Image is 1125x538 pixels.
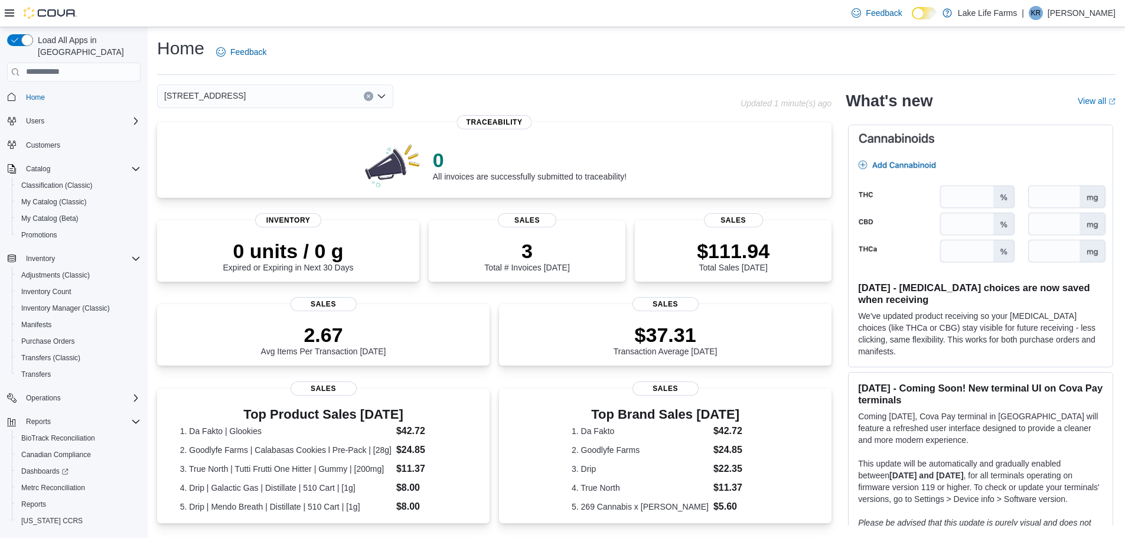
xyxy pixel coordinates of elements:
h1: Home [157,37,204,60]
button: Classification (Classic) [12,177,145,194]
dt: 2. Goodlyfe Farms [572,444,709,456]
span: Inventory Count [17,285,141,299]
div: All invoices are successfully submitted to traceability! [433,148,627,181]
a: Transfers [17,367,56,382]
span: KR [1031,6,1041,20]
p: We've updated product receiving so your [MEDICAL_DATA] choices (like THCa or CBG) stay visible fo... [858,310,1103,357]
a: BioTrack Reconciliation [17,431,100,445]
span: My Catalog (Beta) [17,211,141,226]
dd: $42.72 [713,424,759,438]
img: 0 [362,141,423,188]
dd: $24.85 [396,443,467,457]
button: Operations [2,390,145,406]
span: Adjustments (Classic) [21,270,90,280]
p: 2.67 [261,323,386,347]
span: Sales [704,213,763,227]
span: Promotions [17,228,141,242]
h3: Top Product Sales [DATE] [180,407,467,422]
strong: [DATE] and [DATE] [889,471,963,480]
span: Sales [291,297,357,311]
a: Customers [21,138,65,152]
button: Catalog [2,161,145,177]
a: Inventory Count [17,285,76,299]
span: Manifests [21,320,51,330]
span: Metrc Reconciliation [17,481,141,495]
span: Inventory Manager (Classic) [17,301,141,315]
span: Manifests [17,318,141,332]
a: My Catalog (Beta) [17,211,83,226]
span: Promotions [21,230,57,240]
span: Canadian Compliance [21,450,91,459]
h3: [DATE] - Coming Soon! New terminal UI on Cova Pay terminals [858,382,1103,406]
button: Home [2,89,145,106]
p: This update will be automatically and gradually enabled between , for all terminals operating on ... [858,458,1103,505]
button: Customers [2,136,145,154]
button: Operations [21,391,66,405]
div: Kate Rossow [1029,6,1043,20]
h3: Top Brand Sales [DATE] [572,407,759,422]
button: Transfers (Classic) [12,350,145,366]
span: Users [26,116,44,126]
span: Feedback [866,7,902,19]
span: Sales [632,297,699,311]
button: Catalog [21,162,55,176]
a: Metrc Reconciliation [17,481,90,495]
dd: $8.00 [396,481,467,495]
span: Purchase Orders [21,337,75,346]
button: Inventory Manager (Classic) [12,300,145,317]
div: Avg Items Per Transaction [DATE] [261,323,386,356]
p: 0 [433,148,627,172]
p: Updated 1 minute(s) ago [741,99,831,108]
span: BioTrack Reconciliation [21,433,95,443]
h2: What's new [846,92,932,110]
a: Feedback [211,40,271,64]
span: [STREET_ADDRESS] [164,89,246,103]
button: BioTrack Reconciliation [12,430,145,446]
div: Transaction Average [DATE] [614,323,718,356]
a: [US_STATE] CCRS [17,514,87,528]
span: Catalog [21,162,141,176]
a: Inventory Manager (Classic) [17,301,115,315]
div: Total Sales [DATE] [697,239,769,272]
span: Metrc Reconciliation [21,483,85,493]
dt: 3. True North | Tutti Frutti One Hitter | Gummy | [200mg] [180,463,392,475]
dt: 1. Da Fakto | Glookies [180,425,392,437]
span: Washington CCRS [17,514,141,528]
span: Purchase Orders [17,334,141,348]
span: Inventory Count [21,287,71,296]
span: Classification (Classic) [17,178,141,193]
a: My Catalog (Classic) [17,195,92,209]
a: Home [21,90,50,105]
button: Adjustments (Classic) [12,267,145,283]
span: Inventory [21,252,141,266]
span: My Catalog (Beta) [21,214,79,223]
p: Coming [DATE], Cova Pay terminal in [GEOGRAPHIC_DATA] will feature a refreshed user interface des... [858,410,1103,446]
span: [US_STATE] CCRS [21,516,83,526]
span: Catalog [26,164,50,174]
dd: $11.37 [713,481,759,495]
button: Canadian Compliance [12,446,145,463]
span: Operations [21,391,141,405]
button: Inventory [2,250,145,267]
span: Reports [21,415,141,429]
button: Clear input [364,92,373,101]
span: Customers [26,141,60,150]
h3: [DATE] - [MEDICAL_DATA] choices are now saved when receiving [858,282,1103,305]
button: Open list of options [377,92,386,101]
p: [PERSON_NAME] [1048,6,1116,20]
button: Inventory [21,252,60,266]
button: My Catalog (Beta) [12,210,145,227]
span: Operations [26,393,61,403]
dd: $5.60 [713,500,759,514]
a: Canadian Compliance [17,448,96,462]
span: Sales [291,382,357,396]
dd: $42.72 [396,424,467,438]
dd: $8.00 [396,500,467,514]
button: Purchase Orders [12,333,145,350]
span: Inventory [26,254,55,263]
span: Transfers [21,370,51,379]
span: Transfers (Classic) [17,351,141,365]
a: Promotions [17,228,62,242]
dd: $22.35 [713,462,759,476]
